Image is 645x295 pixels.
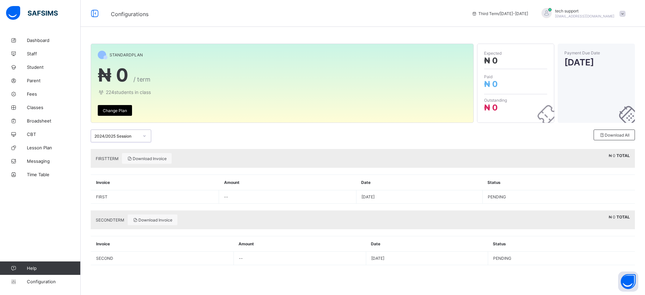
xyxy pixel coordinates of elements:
span: SECOND TERM [96,217,124,223]
td: [DATE] [366,252,488,265]
img: safsims [6,6,58,20]
span: Broadsheet [27,118,81,124]
td: PENDING [488,252,635,265]
span: ₦ 0 [609,214,615,219]
td: -- [233,252,366,265]
span: Classes [27,105,81,110]
span: ₦ 0 [484,56,498,65]
span: FIRST TERM [96,156,119,161]
td: SECOND [91,252,233,265]
td: [DATE] [356,190,482,204]
b: TOTAL [616,153,630,158]
span: Staff [27,51,81,56]
span: tech support [555,8,614,13]
th: Date [356,175,482,190]
span: / term [133,76,150,83]
th: Amount [219,175,356,190]
b: TOTAL [616,214,630,219]
span: Configuration [27,279,80,284]
span: ₦ 0 [484,103,498,112]
span: Download Invoice [133,217,172,223]
span: 224 students in class [98,89,467,95]
span: Lesson Plan [27,145,81,150]
span: Time Table [27,172,81,177]
div: 2024/2025 Session [94,134,139,139]
span: Student [27,64,81,70]
th: Invoice [91,175,219,190]
span: Fees [27,91,81,97]
span: Help [27,265,80,271]
span: Dashboard [27,38,81,43]
div: techsupport [535,8,629,19]
td: -- [219,190,356,204]
td: FIRST [91,190,219,203]
span: Configurations [111,11,148,17]
span: Expected [484,51,547,56]
span: STANDARD PLAN [110,52,143,57]
span: CBT [27,132,81,137]
span: ₦ 0 [98,64,128,86]
span: Download All [599,133,630,138]
span: Paid [484,74,547,79]
span: Outstanding [484,98,547,103]
th: Status [482,175,635,190]
span: Parent [27,78,81,83]
span: ₦ 0 [609,153,615,158]
th: Amount [233,236,366,252]
td: PENDING [482,190,635,204]
th: Invoice [91,236,234,252]
span: ₦ 0 [484,79,498,89]
th: Date [366,236,488,252]
span: Download Invoice [127,156,167,161]
span: Change Plan [103,108,127,113]
th: Status [488,236,635,252]
span: [DATE] [564,57,628,67]
span: [EMAIL_ADDRESS][DOMAIN_NAME] [555,14,614,18]
span: Messaging [27,158,81,164]
button: Open asap [618,272,638,292]
span: session/term information [472,11,528,16]
span: Payment Due Date [564,50,628,55]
